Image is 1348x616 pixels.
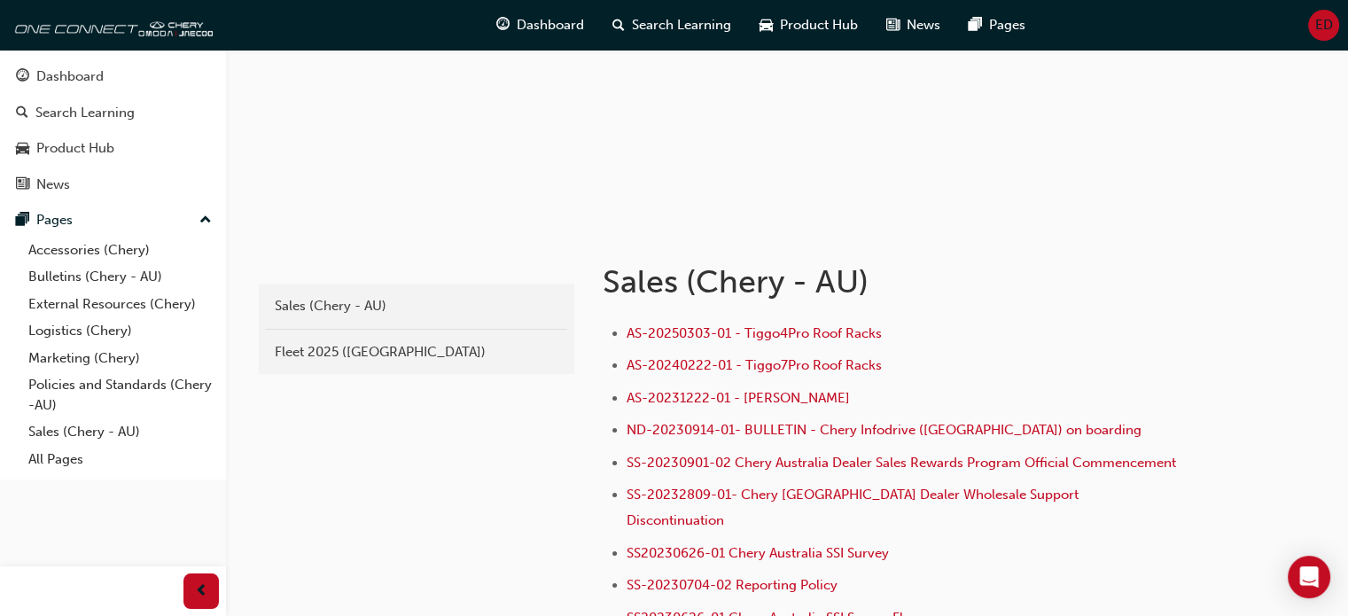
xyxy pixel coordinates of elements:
[275,342,558,363] div: Fleet 2025 ([GEOGRAPHIC_DATA])
[16,213,29,229] span: pages-icon
[16,105,28,121] span: search-icon
[7,204,219,237] button: Pages
[21,371,219,418] a: Policies and Standards (Chery -AU)
[627,357,882,373] a: AS-20240222-01 - Tiggo7Pro Roof Racks
[9,7,213,43] img: oneconnect
[969,14,982,36] span: pages-icon
[16,141,29,157] span: car-icon
[780,15,858,35] span: Product Hub
[7,60,219,93] a: Dashboard
[36,138,114,159] div: Product Hub
[1315,15,1333,35] span: ED
[7,132,219,165] a: Product Hub
[16,177,29,193] span: news-icon
[482,7,598,43] a: guage-iconDashboard
[199,209,212,232] span: up-icon
[7,97,219,129] a: Search Learning
[1288,556,1330,598] div: Open Intercom Messenger
[632,15,731,35] span: Search Learning
[627,390,850,406] a: AS-20231222-01 - [PERSON_NAME]
[21,291,219,318] a: External Resources (Chery)
[627,487,1082,528] a: SS-20232809-01- Chery [GEOGRAPHIC_DATA] Dealer Wholesale Support Discontinuation
[517,15,584,35] span: Dashboard
[496,14,510,36] span: guage-icon
[266,337,567,368] a: Fleet 2025 ([GEOGRAPHIC_DATA])
[36,175,70,195] div: News
[872,7,955,43] a: news-iconNews
[1308,10,1339,41] button: ED
[7,57,219,204] button: DashboardSearch LearningProduct HubNews
[745,7,872,43] a: car-iconProduct Hub
[627,325,882,341] a: AS-20250303-01 - Tiggo4Pro Roof Racks
[603,262,1184,301] h1: Sales (Chery - AU)
[275,296,558,316] div: Sales (Chery - AU)
[16,69,29,85] span: guage-icon
[21,237,219,264] a: Accessories (Chery)
[21,446,219,473] a: All Pages
[7,168,219,201] a: News
[760,14,773,36] span: car-icon
[21,263,219,291] a: Bulletins (Chery - AU)
[627,455,1176,471] a: SS-20230901-02 Chery Australia Dealer Sales Rewards Program Official Commencement
[955,7,1040,43] a: pages-iconPages
[598,7,745,43] a: search-iconSearch Learning
[36,66,104,87] div: Dashboard
[21,317,219,345] a: Logistics (Chery)
[266,291,567,322] a: Sales (Chery - AU)
[627,545,889,561] a: SS20230626-01 Chery Australia SSI Survey
[627,422,1142,438] a: ND-20230914-01- BULLETIN - Chery Infodrive ([GEOGRAPHIC_DATA]) on boarding
[886,14,900,36] span: news-icon
[195,581,208,603] span: prev-icon
[35,103,135,123] div: Search Learning
[989,15,1025,35] span: Pages
[627,577,838,593] a: SS-20230704-02 Reporting Policy
[907,15,940,35] span: News
[612,14,625,36] span: search-icon
[21,418,219,446] a: Sales (Chery - AU)
[36,210,73,230] div: Pages
[21,345,219,372] a: Marketing (Chery)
